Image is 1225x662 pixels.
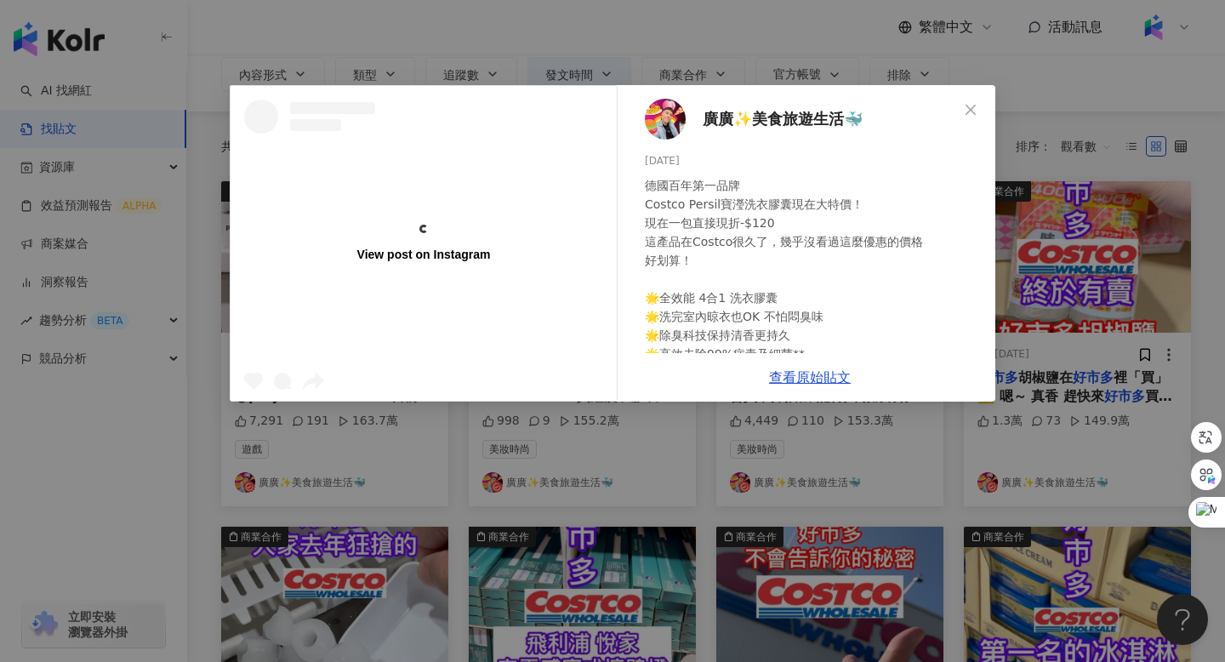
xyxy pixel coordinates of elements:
span: close [964,103,977,117]
div: [DATE] [645,153,982,169]
div: 德國百年第一品牌 Costco Persil寶瀅洗衣膠囊現在大特價！ 現在一包直接現折-$120 這產品在Costco很久了，幾乎沒看過這麼優惠的價格 好划算！ 🌟全效能 4合1 洗衣膠囊 🌟洗... [645,176,982,607]
a: 查看原始貼文 [769,369,851,385]
img: KOL Avatar [645,99,686,140]
div: View post on Instagram [357,247,491,262]
button: Close [954,93,988,127]
a: KOL Avatar廣廣✨美食旅遊生活🐳 [645,99,958,140]
a: View post on Instagram [231,86,617,401]
span: 廣廣✨美食旅遊生活🐳 [703,107,863,131]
